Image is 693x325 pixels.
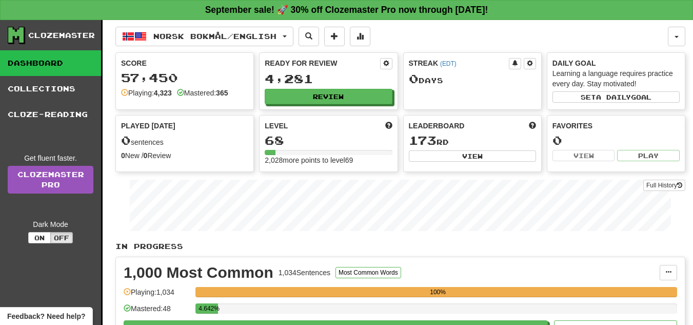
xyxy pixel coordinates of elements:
[144,151,148,160] strong: 0
[121,150,248,161] div: New / Review
[279,267,330,278] div: 1,034 Sentences
[350,27,370,46] button: More stats
[28,30,95,41] div: Clozemaster
[552,150,615,161] button: View
[299,27,319,46] button: Search sentences
[199,287,677,297] div: 100%
[177,88,228,98] div: Mastered:
[115,27,293,46] button: Norsk bokmål/English
[154,89,172,97] strong: 4,323
[265,155,392,165] div: 2,028 more points to level 69
[552,68,680,89] div: Learning a language requires practice every day. Stay motivated!
[409,121,465,131] span: Leaderboard
[199,303,217,314] div: 4.642%
[552,134,680,147] div: 0
[324,27,345,46] button: Add sentence to collection
[121,133,131,147] span: 0
[617,150,680,161] button: Play
[265,121,288,131] span: Level
[216,89,228,97] strong: 365
[8,166,93,194] a: ClozemasterPro
[121,134,248,147] div: sentences
[265,58,380,68] div: Ready for Review
[115,241,685,252] p: In Progress
[409,71,419,86] span: 0
[153,32,276,41] span: Norsk bokmål / English
[409,133,437,147] span: 173
[440,60,457,67] a: (EDT)
[265,89,392,104] button: Review
[409,72,536,86] div: Day s
[121,121,175,131] span: Played [DATE]
[409,58,509,68] div: Streak
[409,134,536,147] div: rd
[121,71,248,84] div: 57,450
[50,232,73,243] button: Off
[7,311,85,321] span: Open feedback widget
[552,91,680,103] button: Seta dailygoal
[121,58,248,68] div: Score
[409,150,536,162] button: View
[121,88,172,98] div: Playing:
[205,5,488,15] strong: September sale! 🚀 30% off Clozemaster Pro now through [DATE]!
[8,153,93,163] div: Get fluent faster.
[121,151,125,160] strong: 0
[529,121,536,131] span: This week in points, UTC
[124,287,190,304] div: Playing: 1,034
[335,267,401,278] button: Most Common Words
[596,93,631,101] span: a daily
[28,232,51,243] button: On
[265,72,392,85] div: 4,281
[124,303,190,320] div: Mastered: 48
[552,121,680,131] div: Favorites
[385,121,392,131] span: Score more points to level up
[552,58,680,68] div: Daily Goal
[265,134,392,147] div: 68
[643,180,685,191] button: Full History
[8,219,93,230] div: Dark Mode
[124,265,273,280] div: 1,000 Most Common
